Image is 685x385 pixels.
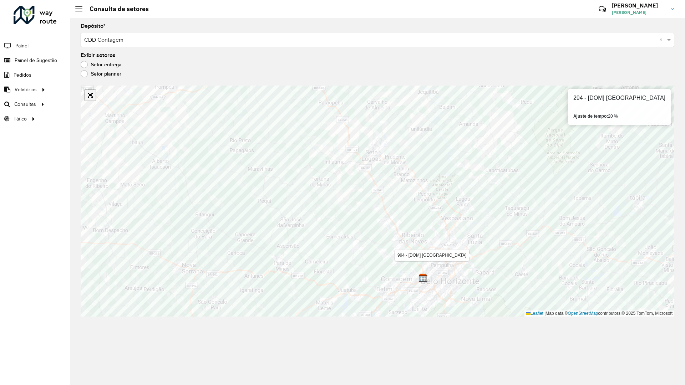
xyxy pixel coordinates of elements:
span: Clear all [659,36,665,44]
label: Setor planner [81,70,121,77]
span: Painel [15,42,29,50]
span: [PERSON_NAME] [612,9,665,16]
a: OpenStreetMap [568,311,598,316]
span: Painel de Sugestão [15,57,57,64]
strong: Ajuste de tempo: [573,114,608,119]
span: Pedidos [14,71,31,79]
a: Leaflet [526,311,543,316]
span: | [544,311,546,316]
label: Setor entrega [81,61,122,68]
span: Tático [14,115,27,123]
a: Contato Rápido [595,1,610,17]
h2: Consulta de setores [82,5,149,13]
h3: [PERSON_NAME] [612,2,665,9]
span: Consultas [14,101,36,108]
label: Exibir setores [81,51,116,60]
div: Map data © contributors,© 2025 TomTom, Microsoft [524,310,674,317]
span: Relatórios [15,86,37,93]
a: Abrir mapa em tela cheia [85,90,96,101]
h6: 294 - [DOM] [GEOGRAPHIC_DATA] [573,94,665,101]
label: Depósito [81,22,106,30]
div: 20 % [573,113,665,119]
